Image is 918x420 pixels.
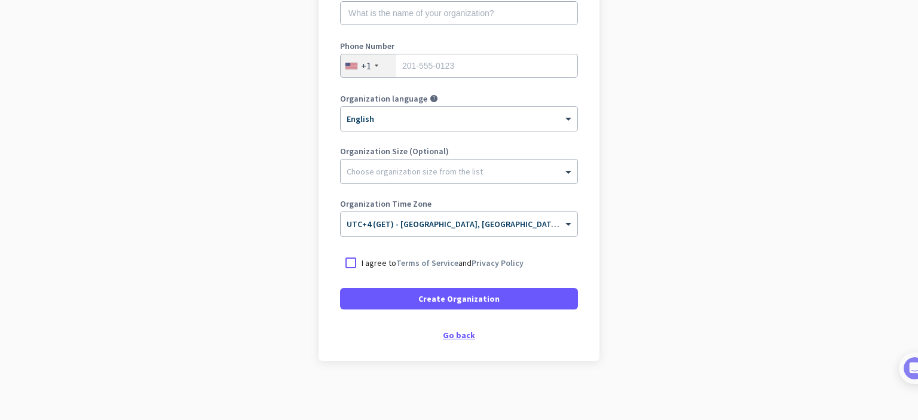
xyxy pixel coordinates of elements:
[472,257,524,268] a: Privacy Policy
[340,200,578,208] label: Organization Time Zone
[396,257,458,268] a: Terms of Service
[340,288,578,309] button: Create Organization
[340,94,427,103] label: Organization language
[430,94,438,103] i: help
[340,54,578,78] input: 201-555-0123
[418,293,500,305] span: Create Organization
[340,42,578,50] label: Phone Number
[340,331,578,339] div: Go back
[361,60,371,72] div: +1
[340,147,578,155] label: Organization Size (Optional)
[340,1,578,25] input: What is the name of your organization?
[362,257,524,269] p: I agree to and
